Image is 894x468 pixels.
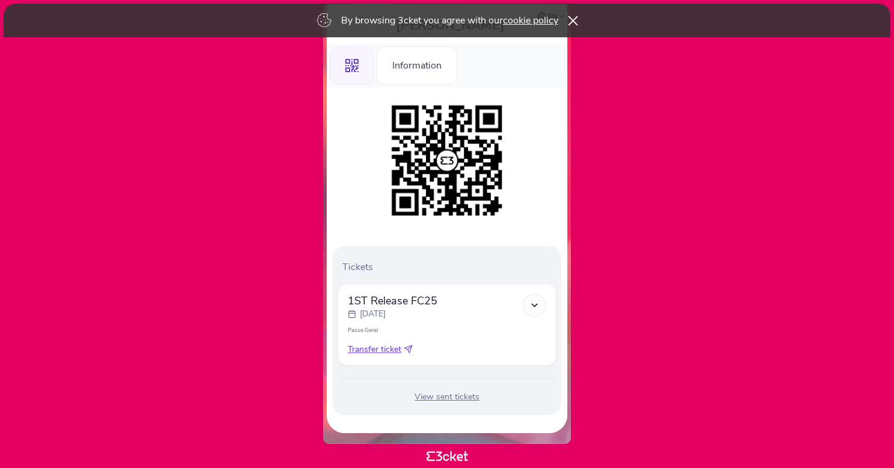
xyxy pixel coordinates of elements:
[348,343,401,356] span: Transfer ticket
[377,46,457,85] div: Information
[348,294,437,308] span: 1ST Release FC25
[341,14,558,27] p: By browsing 3cket you agree with our
[377,58,457,71] a: Information
[342,260,556,274] p: Tickets
[338,391,556,403] div: View sent tickets
[360,308,386,320] p: [DATE]
[386,99,508,222] img: 3234efdb26ed4a12980bfe27352860bf.png
[503,14,558,27] a: cookie policy
[348,326,546,334] p: Passe Geral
